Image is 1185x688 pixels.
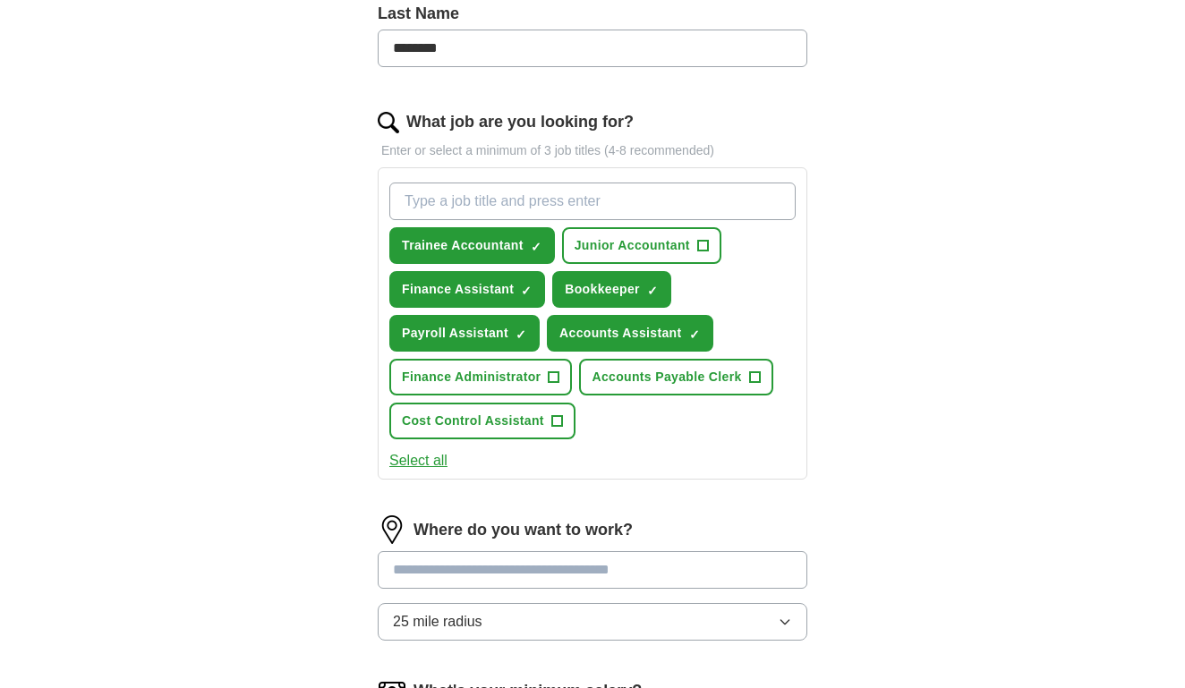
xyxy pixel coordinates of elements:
button: Accounts Payable Clerk [579,359,772,395]
p: Enter or select a minimum of 3 job titles (4-8 recommended) [378,141,807,160]
span: Bookkeeper [565,280,640,299]
button: Trainee Accountant✓ [389,227,555,264]
img: location.png [378,515,406,544]
span: Accounts Assistant [559,324,681,343]
span: ✓ [689,327,700,342]
button: Finance Assistant✓ [389,271,545,308]
button: Select all [389,450,448,471]
span: ✓ [521,284,532,298]
span: Cost Control Assistant [402,412,544,430]
button: Payroll Assistant✓ [389,315,540,352]
button: Finance Administrator [389,359,572,395]
button: Accounts Assistant✓ [547,315,712,352]
span: Finance Administrator [402,368,541,386]
label: Where do you want to work? [413,518,633,542]
label: Last Name [378,2,807,26]
span: Finance Assistant [402,280,514,299]
span: ✓ [531,240,541,254]
span: ✓ [647,284,658,298]
span: Junior Accountant [575,236,690,255]
span: Accounts Payable Clerk [592,368,741,386]
label: What job are you looking for? [406,110,634,134]
button: Cost Control Assistant [389,403,575,439]
input: Type a job title and press enter [389,183,796,220]
button: Bookkeeper✓ [552,271,671,308]
span: 25 mile radius [393,611,482,633]
button: 25 mile radius [378,603,807,641]
button: Junior Accountant [562,227,721,264]
img: search.png [378,112,399,133]
span: Trainee Accountant [402,236,524,255]
span: ✓ [516,327,526,342]
span: Payroll Assistant [402,324,508,343]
